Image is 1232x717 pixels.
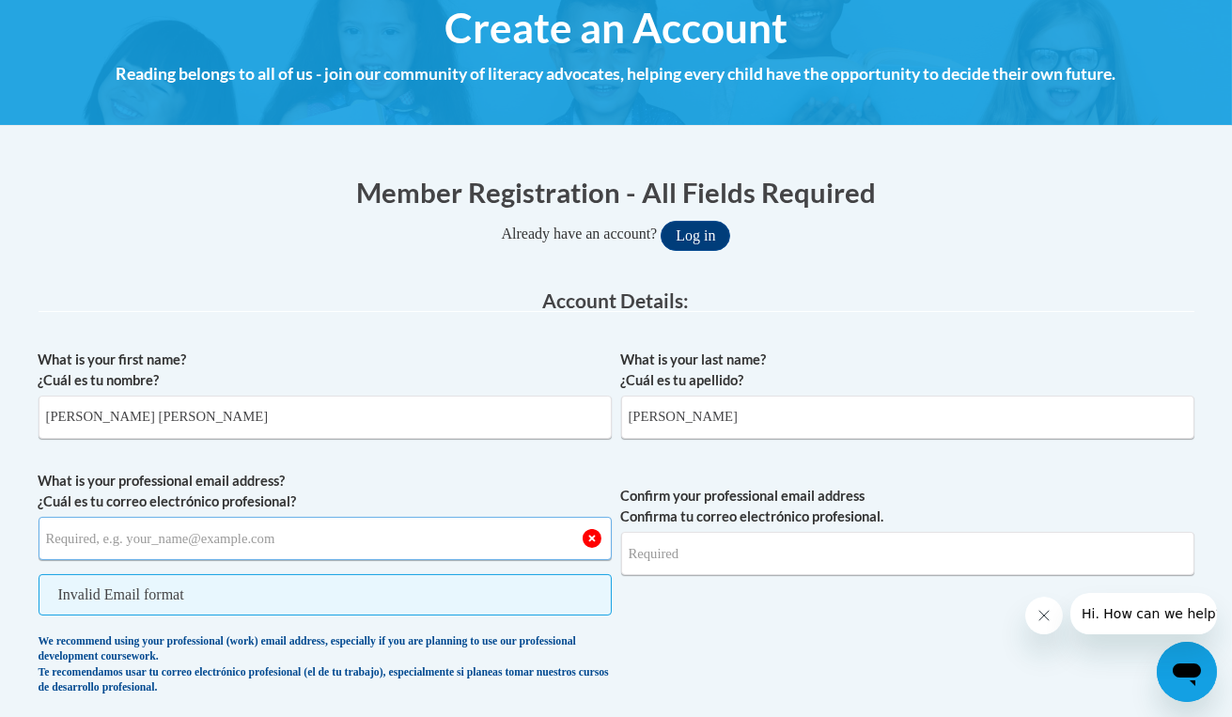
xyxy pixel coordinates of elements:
iframe: Button to launch messaging window [1157,642,1217,702]
label: What is your last name? ¿Cuál es tu apellido? [621,350,1194,391]
h1: Member Registration - All Fields Required [39,173,1194,211]
span: Invalid Email format [39,574,612,616]
div: We recommend using your professional (work) email address, especially if you are planning to use ... [39,634,612,696]
span: Already have an account? [502,226,658,242]
label: Confirm your professional email address Confirma tu correo electrónico profesional. [621,486,1194,527]
input: Metadata input [621,396,1194,439]
iframe: Close message [1025,597,1063,634]
label: What is your first name? ¿Cuál es tu nombre? [39,350,612,391]
h4: Reading belongs to all of us - join our community of literacy advocates, helping every child have... [52,62,1180,86]
input: Metadata input [39,517,612,560]
button: Log in [661,221,730,251]
span: Hi. How can we help? [11,13,152,28]
span: Account Details: [543,288,690,312]
span: Create an Account [444,3,788,53]
iframe: Message from company [1070,593,1217,634]
label: What is your professional email address? ¿Cuál es tu correo electrónico profesional? [39,471,612,512]
input: Required [621,532,1194,575]
input: Metadata input [39,396,612,439]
